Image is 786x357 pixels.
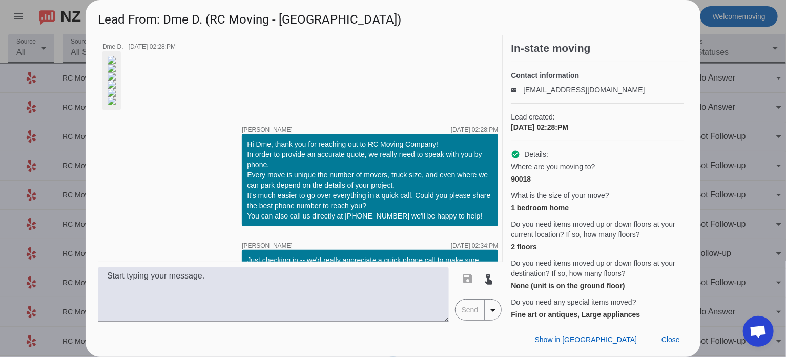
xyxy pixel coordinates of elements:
img: C46zMVVObgWUwbrs51OsaA [108,64,116,72]
div: [DATE] 02:34:PM [451,243,498,249]
img: iPPaBPI0v-pygVcRjZtkoA [108,81,116,89]
span: Where are you moving to? [511,162,595,172]
div: [DATE] 02:28:PM [129,44,176,50]
h4: Contact information [511,70,684,81]
a: [EMAIL_ADDRESS][DOMAIN_NAME] [523,86,645,94]
img: 2oG0_2zw8rR1qfqDHVN0uw [108,89,116,97]
h2: In-state moving [511,43,688,53]
div: 2 floors [511,242,684,252]
button: Show in [GEOGRAPHIC_DATA] [527,330,645,349]
div: 90018 [511,174,684,184]
div: [DATE] 02:28:PM [451,127,498,133]
div: Just checking in -- we'd really appreciate a quick phone call to make sure everything is planned ... [247,255,493,316]
span: Close [661,335,680,344]
div: None (unit is on the ground floor) [511,281,684,291]
span: Dme D. [102,43,123,50]
mat-icon: touch_app [483,272,495,285]
span: Do you need items moved up or down floors at your destination? If so, how many floors? [511,258,684,279]
mat-icon: check_circle [511,150,520,159]
button: Close [653,330,688,349]
div: 1 bedroom home [511,203,684,213]
img: jvRkzYd45QRxbeMBI9AdvQ [108,72,116,81]
mat-icon: arrow_drop_down [487,304,499,316]
span: Show in [GEOGRAPHIC_DATA] [535,335,637,344]
span: [PERSON_NAME] [242,243,293,249]
span: What is the size of your move? [511,190,609,201]
span: Do you need items moved up or down floors at your current location? If so, how many floors? [511,219,684,240]
div: Hi Dme, thank you for reaching out to RC Moving Company! In order to provide an accurate quote, w... [247,139,493,221]
mat-icon: email [511,87,523,92]
span: Lead created: [511,112,684,122]
img: jUEbzEY7cJ2gyCgWfLNogA [108,56,116,64]
span: [PERSON_NAME] [242,127,293,133]
span: Do you need any special items moved? [511,297,636,307]
span: Details: [524,149,548,160]
div: [DATE] 02:28:PM [511,122,684,132]
div: Fine art or antiques, Large appliances [511,309,684,320]
img: ZZpwZ5DT3eXZsoBXBmaQAQ [108,97,116,105]
div: Open chat [743,316,774,347]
